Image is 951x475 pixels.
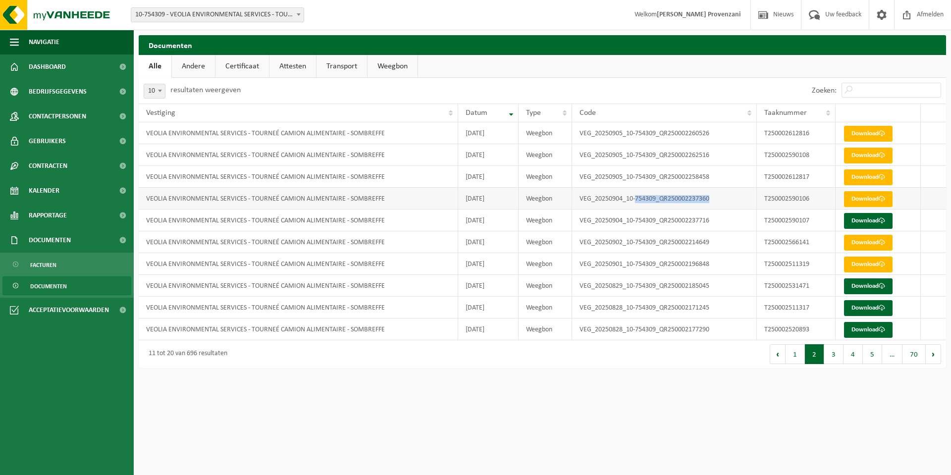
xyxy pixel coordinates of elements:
span: Datum [466,109,487,117]
td: VEG_20250828_10-754309_QR250002171245 [572,297,757,318]
span: … [882,344,902,364]
td: [DATE] [458,275,519,297]
td: T250002520893 [757,318,836,340]
td: [DATE] [458,188,519,210]
td: [DATE] [458,231,519,253]
td: VEG_20250905_10-754309_QR250002260526 [572,122,757,144]
td: Weegbon [519,231,572,253]
td: T250002531471 [757,275,836,297]
span: Rapportage [29,203,67,228]
td: VEG_20250828_10-754309_QR250002177290 [572,318,757,340]
span: Vestiging [146,109,175,117]
td: [DATE] [458,253,519,275]
a: Download [844,278,893,294]
td: Weegbon [519,188,572,210]
td: [DATE] [458,318,519,340]
td: VEOLIA ENVIRONMENTAL SERVICES - TOURNEÉ CAMION ALIMENTAIRE - SOMBREFFE [139,297,458,318]
h2: Documenten [139,35,946,54]
span: Acceptatievoorwaarden [29,298,109,322]
td: T250002590108 [757,144,836,166]
span: Facturen [30,256,56,274]
button: 1 [786,344,805,364]
td: T250002612817 [757,166,836,188]
a: Attesten [269,55,316,78]
td: T250002612816 [757,122,836,144]
td: VEOLIA ENVIRONMENTAL SERVICES - TOURNEÉ CAMION ALIMENTAIRE - SOMBREFFE [139,231,458,253]
td: VEG_20250904_10-754309_QR250002237360 [572,188,757,210]
td: VEG_20250905_10-754309_QR250002262516 [572,144,757,166]
td: Weegbon [519,297,572,318]
td: VEG_20250905_10-754309_QR250002258458 [572,166,757,188]
span: Taaknummer [764,109,807,117]
a: Download [844,300,893,316]
td: VEOLIA ENVIRONMENTAL SERVICES - TOURNEÉ CAMION ALIMENTAIRE - SOMBREFFE [139,210,458,231]
button: 3 [824,344,844,364]
a: Download [844,257,893,272]
td: [DATE] [458,210,519,231]
span: 10 [144,84,165,98]
a: Download [844,322,893,338]
span: Documenten [30,277,67,296]
span: Type [526,109,541,117]
td: [DATE] [458,166,519,188]
button: 4 [844,344,863,364]
td: VEOLIA ENVIRONMENTAL SERVICES - TOURNEÉ CAMION ALIMENTAIRE - SOMBREFFE [139,122,458,144]
td: Weegbon [519,144,572,166]
strong: [PERSON_NAME] Provenzani [657,11,740,18]
td: T250002590106 [757,188,836,210]
a: Download [844,148,893,163]
span: Contactpersonen [29,104,86,129]
label: Zoeken: [812,87,837,95]
a: Transport [317,55,367,78]
label: resultaten weergeven [170,86,241,94]
td: Weegbon [519,210,572,231]
span: Bedrijfsgegevens [29,79,87,104]
td: VEOLIA ENVIRONMENTAL SERVICES - TOURNEÉ CAMION ALIMENTAIRE - SOMBREFFE [139,318,458,340]
span: Navigatie [29,30,59,54]
a: Facturen [2,255,131,274]
button: 2 [805,344,824,364]
a: Certificaat [215,55,269,78]
td: T250002590107 [757,210,836,231]
span: Gebruikers [29,129,66,154]
a: Download [844,191,893,207]
a: Weegbon [368,55,418,78]
td: Weegbon [519,318,572,340]
td: VEOLIA ENVIRONMENTAL SERVICES - TOURNEÉ CAMION ALIMENTAIRE - SOMBREFFE [139,275,458,297]
span: 10 [144,84,165,99]
td: Weegbon [519,253,572,275]
div: 11 tot 20 van 696 resultaten [144,345,227,363]
td: VEOLIA ENVIRONMENTAL SERVICES - TOURNEÉ CAMION ALIMENTAIRE - SOMBREFFE [139,253,458,275]
span: Contracten [29,154,67,178]
span: Kalender [29,178,59,203]
span: 10-754309 - VEOLIA ENVIRONMENTAL SERVICES - TOURNEÉ CAMION ALIMENTAIRE - SOMBREFFE [131,8,304,22]
button: Previous [770,344,786,364]
td: [DATE] [458,144,519,166]
td: VEG_20250829_10-754309_QR250002185045 [572,275,757,297]
span: Code [580,109,596,117]
td: T250002511317 [757,297,836,318]
a: Download [844,169,893,185]
td: VEG_20250901_10-754309_QR250002196848 [572,253,757,275]
td: Weegbon [519,122,572,144]
a: Download [844,235,893,251]
td: VEOLIA ENVIRONMENTAL SERVICES - TOURNEÉ CAMION ALIMENTAIRE - SOMBREFFE [139,188,458,210]
td: [DATE] [458,297,519,318]
span: Dashboard [29,54,66,79]
a: Documenten [2,276,131,295]
td: [DATE] [458,122,519,144]
button: 70 [902,344,926,364]
button: 5 [863,344,882,364]
td: T250002566141 [757,231,836,253]
a: Andere [172,55,215,78]
td: VEG_20250902_10-754309_QR250002214649 [572,231,757,253]
td: VEOLIA ENVIRONMENTAL SERVICES - TOURNEÉ CAMION ALIMENTAIRE - SOMBREFFE [139,144,458,166]
a: Alle [139,55,171,78]
td: VEG_20250904_10-754309_QR250002237716 [572,210,757,231]
button: Next [926,344,941,364]
td: Weegbon [519,166,572,188]
span: Documenten [29,228,71,253]
td: T250002511319 [757,253,836,275]
td: Weegbon [519,275,572,297]
a: Download [844,213,893,229]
